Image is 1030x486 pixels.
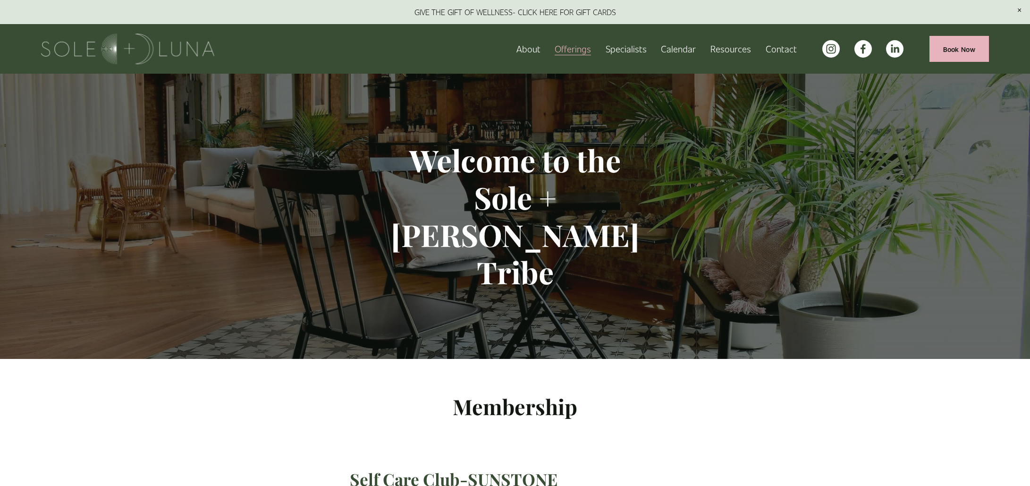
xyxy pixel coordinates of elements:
a: Book Now [929,36,989,62]
a: Contact [766,41,797,57]
a: facebook-unauth [854,40,872,58]
h2: Membership [350,393,680,420]
a: Calendar [661,41,696,57]
a: About [516,41,540,57]
h1: Welcome to the Sole + [PERSON_NAME] Tribe [350,142,680,290]
a: folder dropdown [710,41,751,57]
a: Specialists [606,41,647,57]
a: instagram-unauth [822,40,840,58]
a: folder dropdown [555,41,591,57]
span: Resources [710,42,751,56]
a: LinkedIn [886,40,903,58]
img: Sole + Luna [41,34,214,64]
span: Offerings [555,42,591,56]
